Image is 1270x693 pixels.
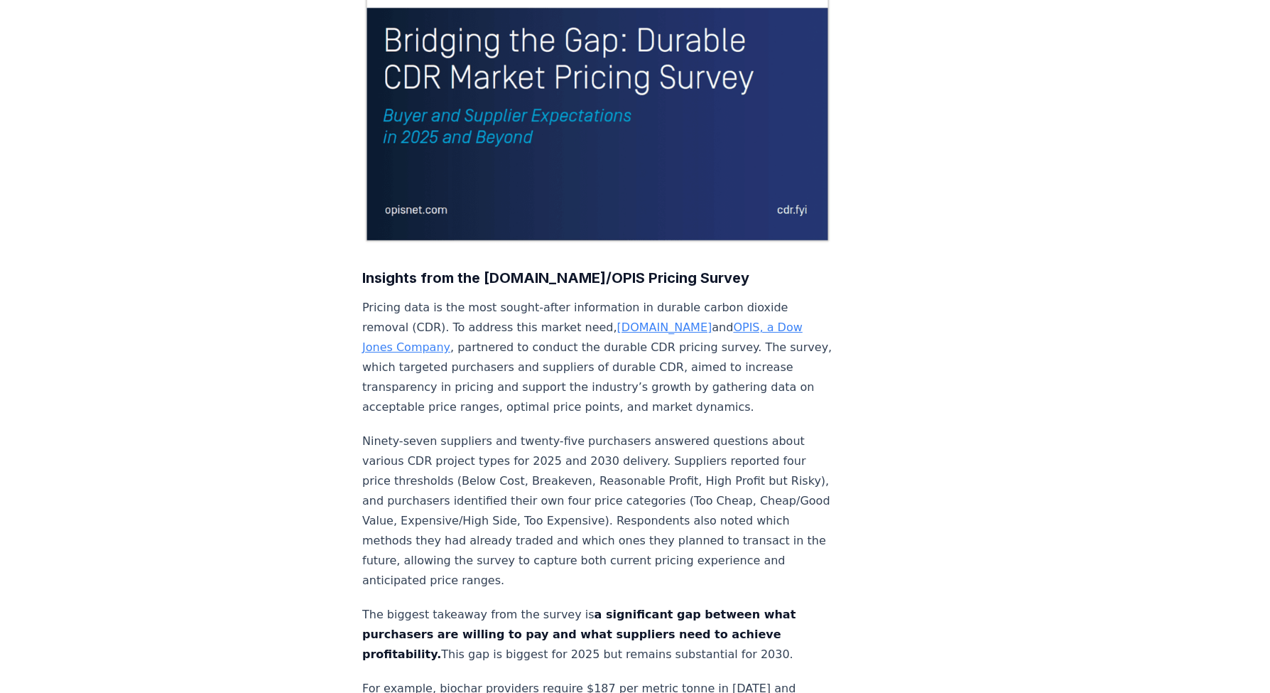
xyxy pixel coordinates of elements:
p: Pricing data is the most sought-after information in durable carbon dioxide removal (CDR). To add... [362,298,832,417]
strong: Insights from the [DOMAIN_NAME]/OPIS Pricing Survey [362,269,749,286]
a: [DOMAIN_NAME] [617,321,712,334]
p: The biggest takeaway from the survey is This gap is biggest for 2025 but remains substantial for ... [362,605,832,665]
strong: a significant gap between what purchasers are willing to pay and what suppliers need to achieve p... [362,608,796,661]
p: Ninety-seven suppliers and twenty-five purchasers answered questions about various CDR project ty... [362,431,832,591]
